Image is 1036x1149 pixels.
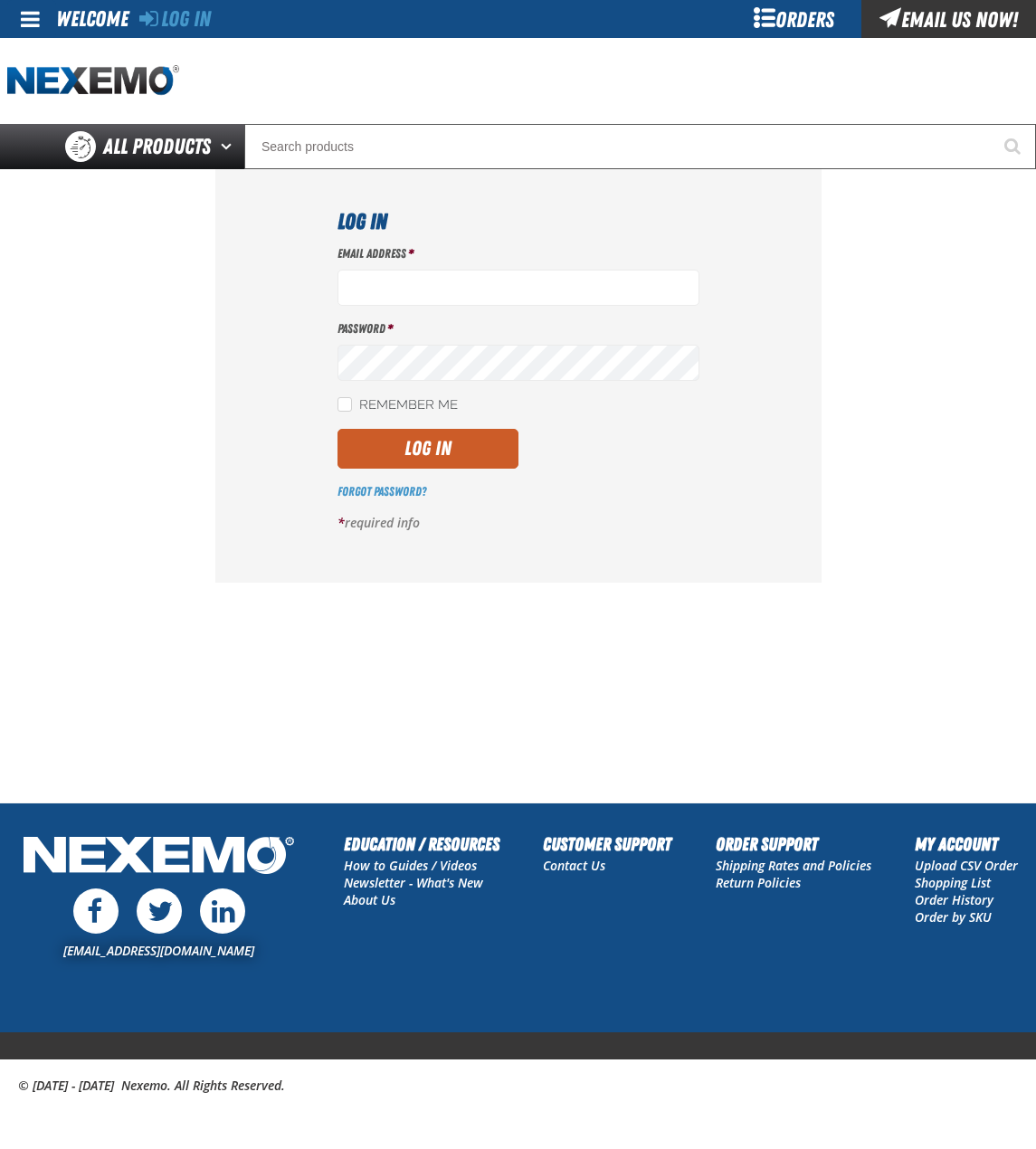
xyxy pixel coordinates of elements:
[915,857,1018,874] a: Upload CSV Order
[337,205,699,238] h1: Log In
[337,397,352,412] input: Remember Me
[991,124,1036,169] button: Start Searching
[103,130,211,163] span: All Products
[716,874,801,891] a: Return Policies
[337,484,426,499] a: Forgot Password?
[344,857,477,874] a: How to Guides / Videos
[543,831,671,858] h2: Customer Support
[716,857,871,874] a: Shipping Rates and Policies
[63,942,254,959] a: [EMAIL_ADDRESS][DOMAIN_NAME]
[337,245,699,262] label: Email Address
[7,65,179,97] a: Home
[915,908,992,926] a: Order by SKU
[337,515,699,532] p: required info
[244,124,1036,169] input: Search
[139,6,211,32] a: Log In
[543,857,605,874] a: Contact Us
[344,831,499,858] h2: Education / Resources
[337,397,458,414] label: Remember Me
[915,831,1018,858] h2: My Account
[344,891,395,908] a: About Us
[337,320,699,337] label: Password
[18,831,299,884] img: Nexemo Logo
[915,874,991,891] a: Shopping List
[344,874,483,891] a: Newsletter - What's New
[214,124,244,169] button: Open All Products pages
[915,891,993,908] a: Order History
[7,65,179,97] img: Nexemo logo
[337,429,518,469] button: Log In
[716,831,871,858] h2: Order Support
